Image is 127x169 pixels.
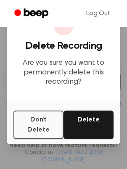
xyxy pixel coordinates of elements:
[8,5,56,22] a: Beep
[78,3,119,24] a: Log Out
[63,111,114,139] button: Delete
[13,40,114,52] h3: Delete Recording
[13,111,63,139] button: Don't Delete
[13,58,114,87] p: Are you sure you want to permanently delete this recording?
